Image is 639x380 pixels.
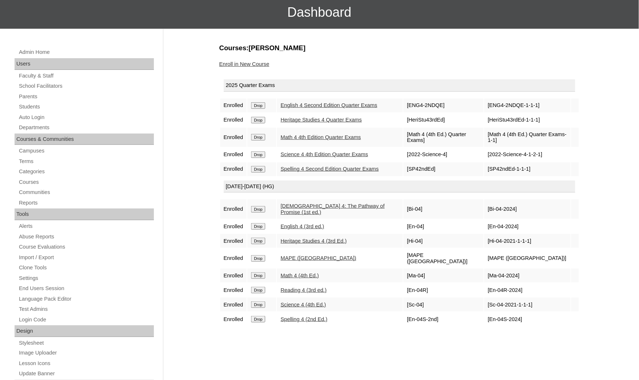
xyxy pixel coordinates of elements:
a: MAPE ([GEOGRAPHIC_DATA]) [281,255,356,261]
input: Drop [251,272,265,279]
input: Drop [251,134,265,140]
td: [SP42ndEd-1-1-1] [484,162,571,176]
a: Test Admins [18,305,154,314]
input: Drop [251,255,265,262]
a: Abuse Reports [18,232,154,241]
td: Enrolled [220,148,247,162]
h3: Courses:[PERSON_NAME] [219,43,580,53]
a: Science 4 (4th Ed.) [281,302,326,308]
td: [SP42ndEd] [404,162,484,176]
a: Login Code [18,315,154,324]
td: Enrolled [220,269,247,282]
a: Spelling 4 Second Edition Quarter Exams [281,166,379,172]
a: Stylesheet [18,339,154,348]
a: Terms [18,157,154,166]
div: Tools [15,209,154,220]
td: [MAPE ([GEOGRAPHIC_DATA])] [404,249,484,268]
a: Parents [18,92,154,101]
input: Drop [251,151,265,158]
a: Departments [18,123,154,132]
td: [En-04S-2024] [484,312,571,326]
td: [HeriStu43rdEd] [404,113,484,127]
a: Courses [18,178,154,187]
div: Courses & Communities [15,134,154,145]
a: Admin Home [18,48,154,57]
td: [Sc-04-2021-1-1-1] [484,298,571,312]
td: [En-04S-2nd] [404,312,484,326]
a: Image Uploader [18,349,154,358]
a: Alerts [18,222,154,231]
td: [Bi-04] [404,199,484,219]
td: Enrolled [220,99,247,112]
a: Clone Tools [18,263,154,272]
td: Enrolled [220,113,247,127]
td: Enrolled [220,219,247,233]
a: Categories [18,167,154,176]
a: Heritage Studies 4 Quarter Exams [281,117,362,123]
input: Drop [251,223,265,230]
a: Science 4 4th Edition Quarter Exams [281,151,368,157]
a: Lesson Icons [18,359,154,368]
a: Course Evaluations [18,242,154,252]
input: Drop [251,287,265,293]
a: Update Banner [18,369,154,379]
a: Auto Login [18,113,154,122]
input: Drop [251,166,265,173]
td: Enrolled [220,283,247,297]
td: Enrolled [220,234,247,248]
a: End Users Session [18,284,154,293]
input: Drop [251,102,265,109]
a: Enroll in New Course [219,61,270,67]
a: Language Pack Editor [18,294,154,304]
td: Enrolled [220,199,247,219]
div: Users [15,58,154,70]
a: English 4 (3rd ed.) [281,223,324,229]
input: Drop [251,316,265,322]
td: [ENG4-2NDQE-1-1-1] [484,99,571,112]
a: Spelling 4 (2nd Ed.) [281,316,328,322]
a: English 4 Second Edition Quarter Exams [281,102,377,108]
td: [Ma-04] [404,269,484,282]
td: [En-04R-2024] [484,283,571,297]
td: [Sc-04] [404,298,484,312]
a: Settings [18,274,154,283]
td: [HeriStu43rdEd-1-1-1] [484,113,571,127]
a: Reading 4 (3rd ed.) [281,287,326,293]
td: Enrolled [220,128,247,147]
a: Import / Export [18,253,154,262]
td: Enrolled [220,298,247,312]
td: Enrolled [220,312,247,326]
td: [2022-Science-4] [404,148,484,162]
td: [En-04R] [404,283,484,297]
td: [Hi-04-2021-1-1-1] [484,234,571,248]
td: [En-04-2024] [484,219,571,233]
td: [Math 4 (4th Ed.) Quarter Exams-1-1] [484,128,571,147]
input: Drop [251,117,265,123]
a: Communities [18,188,154,197]
a: Math 4 4th Edition Quarter Exams [281,134,361,140]
td: [MAPE ([GEOGRAPHIC_DATA])] [484,249,571,268]
div: [DATE]-[DATE] (HG) [224,181,575,193]
input: Drop [251,238,265,244]
a: Students [18,102,154,111]
a: Campuses [18,146,154,155]
td: [En-04] [404,219,484,233]
td: [Hi-04] [404,234,484,248]
div: Design [15,325,154,337]
div: 2025 Quarter Exams [224,79,575,92]
td: [ENG4-2NDQE] [404,99,484,112]
input: Drop [251,206,265,213]
a: School Facilitators [18,82,154,91]
td: Enrolled [220,249,247,268]
td: [Bi-04-2024] [484,199,571,219]
a: Math 4 (4th Ed.) [281,273,319,278]
td: [Math 4 (4th Ed.) Quarter Exams] [404,128,484,147]
a: Faculty & Staff [18,71,154,80]
td: Enrolled [220,162,247,176]
input: Drop [251,301,265,308]
td: [Ma-04-2024] [484,269,571,282]
td: [2022-Science-4-1-2-1] [484,148,571,162]
a: Reports [18,198,154,207]
a: [DEMOGRAPHIC_DATA] 4: The Pathway of Promise (1st ed.) [281,203,385,215]
a: Heritage Studies 4 (3rd Ed.) [281,238,347,244]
